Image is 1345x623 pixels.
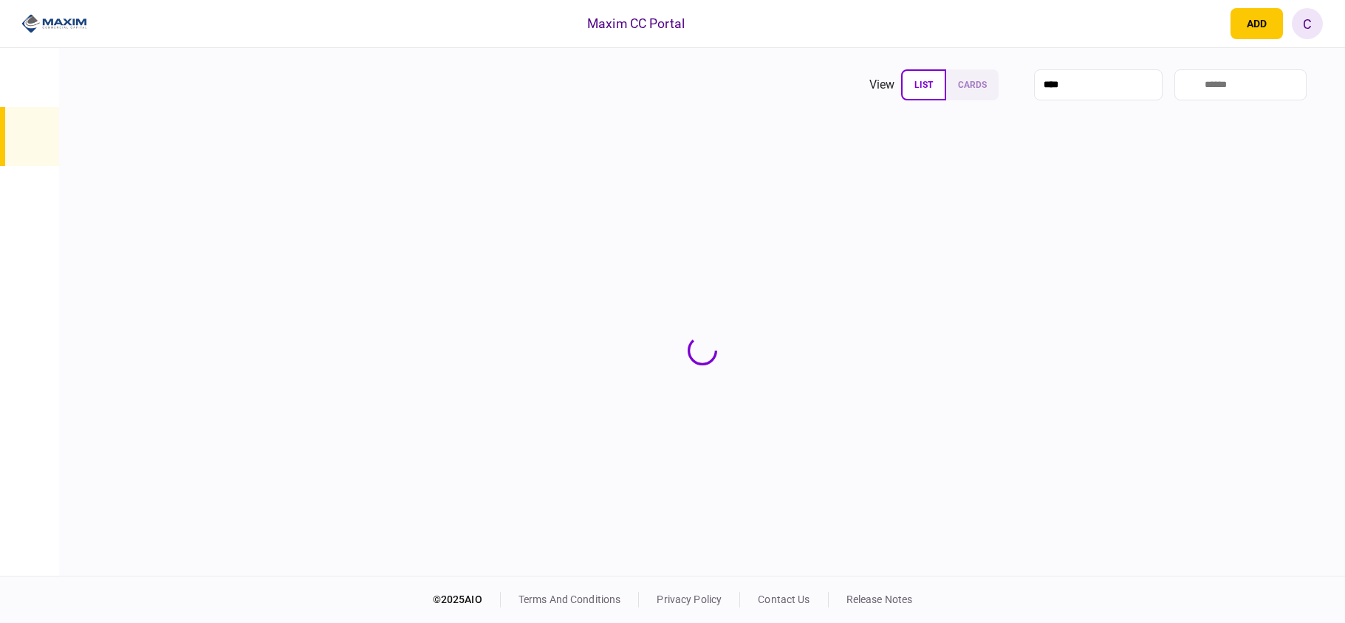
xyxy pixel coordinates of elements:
button: open adding identity options [1231,8,1283,39]
img: client company logo [21,13,87,35]
a: terms and conditions [519,593,621,605]
div: © 2025 AIO [433,592,501,607]
div: Maxim CC Portal [587,14,685,33]
a: contact us [758,593,810,605]
div: view [869,76,895,94]
a: release notes [846,593,913,605]
button: cards [946,69,999,100]
span: list [914,80,933,90]
a: privacy policy [657,593,722,605]
button: open notifications list [1191,8,1222,39]
span: cards [958,80,987,90]
button: list [901,69,946,100]
button: C [1292,8,1323,39]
